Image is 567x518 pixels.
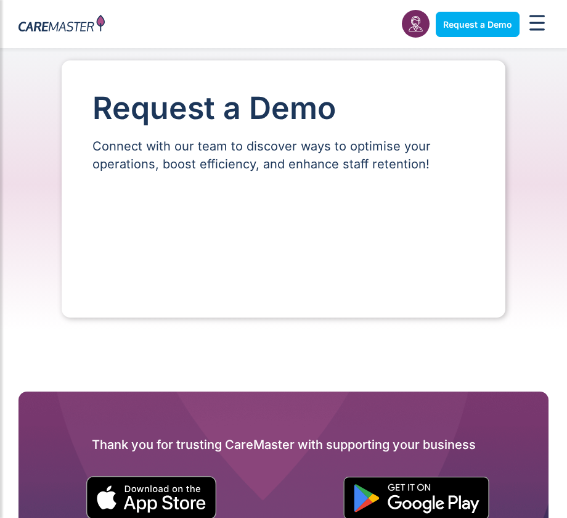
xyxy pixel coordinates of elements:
iframe: Form 0 [92,194,475,287]
a: Request a Demo [436,12,520,37]
span: Request a Demo [443,19,512,30]
img: CareMaster Logo [18,15,105,34]
h1: Request a Demo [92,91,475,125]
h2: Thank you for trusting CareMaster with supporting your business [18,435,549,454]
p: Connect with our team to discover ways to optimise your operations, boost efficiency, and enhance... [92,138,475,173]
div: Menu Toggle [526,11,549,38]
